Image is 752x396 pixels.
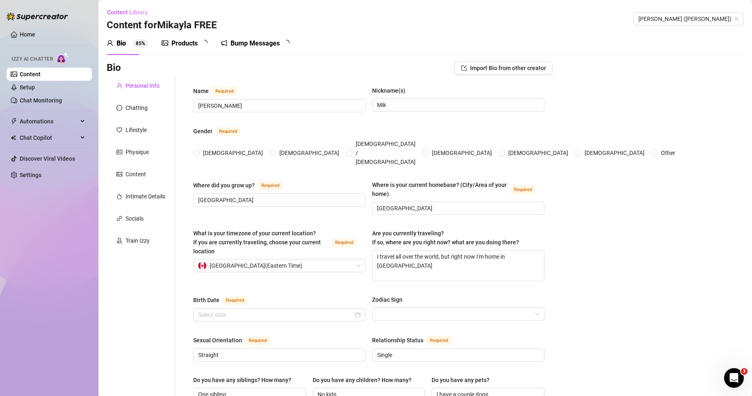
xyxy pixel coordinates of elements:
[210,259,302,272] span: [GEOGRAPHIC_DATA] ( Eastern Time )
[20,115,78,128] span: Automations
[193,335,279,345] label: Sexual Orientation
[581,148,648,157] span: [DEMOGRAPHIC_DATA]
[117,238,122,244] span: experiment
[429,148,495,157] span: [DEMOGRAPHIC_DATA]
[193,296,219,305] div: Birth Date
[20,84,35,91] a: Setup
[117,171,122,177] span: picture
[193,86,246,96] label: Name
[193,126,249,136] label: Gender
[198,101,359,110] input: Name
[126,192,165,201] div: Intimate Details
[734,16,739,21] span: team
[193,295,256,305] label: Birth Date
[313,376,411,385] div: Do you have any children? How many?
[198,310,353,319] input: Birth Date
[198,262,206,270] img: ca
[198,350,359,360] input: Sexual Orientation
[377,100,538,109] input: Nickname(s)
[117,216,122,221] span: link
[56,52,69,64] img: AI Chatter
[212,87,237,96] span: Required
[107,6,154,19] button: Content Library
[511,185,535,194] span: Required
[432,376,489,385] div: Do you have any pets?
[193,230,321,255] span: What is your timezone of your current location? If you are currently traveling, choose your curre...
[470,65,546,71] span: Import Bio from other creator
[372,180,544,198] label: Where is your current homebase? (City/Area of your home)
[126,125,147,134] div: Lifestyle
[332,238,357,247] span: Required
[107,9,148,16] span: Content Library
[193,127,213,136] div: Gender
[258,181,283,190] span: Required
[658,148,679,157] span: Other
[117,149,122,155] span: idcard
[20,155,75,162] a: Discover Viral Videos
[724,368,744,388] iframe: Intercom live chat
[372,180,507,198] div: Where is your current homebase? (City/Area of your home)
[193,376,291,385] div: Do you have any siblings? How many?
[20,131,78,144] span: Chat Copilot
[117,39,126,48] div: Bio
[11,55,53,63] span: Izzy AI Chatter
[11,135,16,141] img: Chat Copilot
[245,336,270,345] span: Required
[221,40,227,46] span: notification
[117,105,122,111] span: message
[372,86,411,95] label: Nickname(s)
[107,61,121,75] h3: Bio
[427,336,451,345] span: Required
[461,65,467,71] span: import
[11,118,17,125] span: thunderbolt
[107,19,217,32] h3: Content for Mikayla FREE
[282,39,290,47] span: loading
[313,376,417,385] label: Do you have any children? How many?
[505,148,571,157] span: [DEMOGRAPHIC_DATA]
[200,39,208,47] span: loading
[372,335,460,345] label: Relationship Status
[198,196,359,205] input: Where did you grow up?
[126,170,146,179] div: Content
[455,61,553,75] button: Import Bio from other creator
[133,39,149,48] sup: 85%
[20,97,62,104] a: Chat Monitoring
[276,148,343,157] span: [DEMOGRAPHIC_DATA]
[193,376,297,385] label: Do you have any siblings? How many?
[117,127,122,133] span: heart
[216,127,240,136] span: Required
[126,103,148,112] div: Chatting
[372,295,402,304] div: Zodiac Sign
[117,193,122,199] span: fire
[7,12,68,20] img: logo-BBDzfeDw.svg
[231,39,280,48] div: Bump Messages
[432,376,495,385] label: Do you have any pets?
[117,83,122,89] span: user
[372,295,408,304] label: Zodiac Sign
[372,86,405,95] div: Nickname(s)
[377,350,538,360] input: Relationship Status
[223,296,247,305] span: Required
[162,40,168,46] span: picture
[171,39,198,48] div: Products
[193,86,209,96] div: Name
[193,181,255,190] div: Where did you grow up?
[20,31,35,38] a: Home
[373,250,544,281] textarea: I travel all over the world, but right now I'm home in [GEOGRAPHIC_DATA]
[372,230,519,246] span: Are you currently traveling? If so, where are you right now? what are you doing there?
[200,148,266,157] span: [DEMOGRAPHIC_DATA]
[193,336,242,345] div: Sexual Orientation
[638,13,739,25] span: Mikayla FREE (mikayla_demaiter)
[126,148,149,157] div: Physique
[193,180,292,190] label: Where did you grow up?
[741,368,747,375] span: 3
[126,214,144,223] div: Socials
[126,236,150,245] div: Train Izzy
[126,81,160,90] div: Personal Info
[377,204,538,213] input: Where is your current homebase? (City/Area of your home)
[107,40,113,46] span: user
[20,172,41,178] a: Settings
[20,71,41,77] a: Content
[372,336,423,345] div: Relationship Status
[352,139,419,166] span: [DEMOGRAPHIC_DATA] / [DEMOGRAPHIC_DATA]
